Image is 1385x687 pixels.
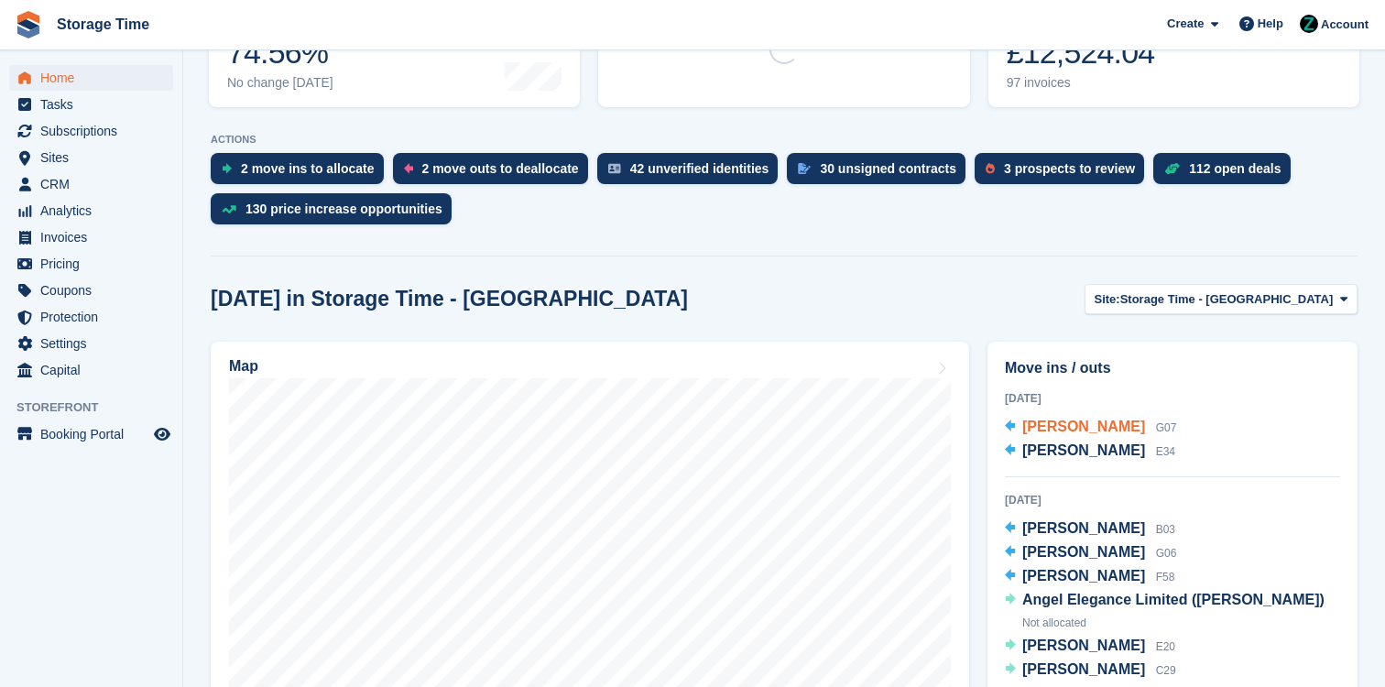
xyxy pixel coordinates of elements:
[211,134,1358,146] p: ACTIONS
[40,278,150,303] span: Coupons
[1005,635,1175,659] a: [PERSON_NAME] E20
[1022,419,1145,434] span: [PERSON_NAME]
[222,205,236,213] img: price_increase_opportunities-93ffe204e8149a01c8c9dc8f82e8f89637d9d84a8eef4429ea346261dce0b2c0.svg
[222,163,232,174] img: move_ins_to_allocate_icon-fdf77a2bb77ea45bf5b3d319d69a93e2d87916cf1d5bf7949dd705db3b84f3ca.svg
[630,161,769,176] div: 42 unverified identities
[798,163,811,174] img: contract_signature_icon-13c848040528278c33f63329250d36e43548de30e8caae1d1a13099fd9432cc5.svg
[1007,75,1155,91] div: 97 invoices
[1022,616,1086,629] span: Not allocated
[1022,661,1145,677] span: [PERSON_NAME]
[1156,547,1177,560] span: G06
[1156,571,1175,583] span: F58
[245,202,442,216] div: 130 price increase opportunities
[1005,492,1340,508] div: [DATE]
[1004,161,1135,176] div: 3 prospects to review
[40,145,150,170] span: Sites
[1005,416,1176,440] a: [PERSON_NAME] G07
[40,304,150,330] span: Protection
[1022,592,1325,607] span: Angel Elegance Limited ([PERSON_NAME])
[9,331,173,356] a: menu
[40,331,150,356] span: Settings
[40,171,150,197] span: CRM
[1156,640,1175,653] span: E20
[9,251,173,277] a: menu
[1156,523,1175,536] span: B03
[49,9,157,39] a: Storage Time
[1005,357,1340,379] h2: Move ins / outs
[1005,589,1340,635] a: Angel Elegance Limited ([PERSON_NAME]) Not allocated
[1156,445,1175,458] span: E34
[422,161,579,176] div: 2 move outs to deallocate
[975,153,1153,193] a: 3 prospects to review
[1005,565,1174,589] a: [PERSON_NAME] F58
[211,153,393,193] a: 2 move ins to allocate
[1022,638,1145,653] span: [PERSON_NAME]
[9,118,173,144] a: menu
[9,65,173,91] a: menu
[1300,15,1318,33] img: Zain Sarwar
[227,75,333,91] div: No change [DATE]
[40,118,150,144] span: Subscriptions
[820,161,956,176] div: 30 unsigned contracts
[986,163,995,174] img: prospect-51fa495bee0391a8d652442698ab0144808aea92771e9ea1ae160a38d050c398.svg
[9,304,173,330] a: menu
[1167,15,1204,33] span: Create
[9,357,173,383] a: menu
[1005,659,1176,682] a: [PERSON_NAME] C29
[40,92,150,117] span: Tasks
[1005,440,1175,463] a: [PERSON_NAME] E34
[1022,568,1145,583] span: [PERSON_NAME]
[40,421,150,447] span: Booking Portal
[211,287,688,311] h2: [DATE] in Storage Time - [GEOGRAPHIC_DATA]
[1321,16,1369,34] span: Account
[393,153,597,193] a: 2 move outs to deallocate
[9,198,173,224] a: menu
[9,224,173,250] a: menu
[1022,544,1145,560] span: [PERSON_NAME]
[1156,664,1176,677] span: C29
[1005,518,1175,541] a: [PERSON_NAME] B03
[1153,153,1299,193] a: 112 open deals
[40,251,150,277] span: Pricing
[1164,162,1180,175] img: deal-1b604bf984904fb50ccaf53a9ad4b4a5d6e5aea283cecdc64d6e3604feb123c2.svg
[1022,442,1145,458] span: [PERSON_NAME]
[1095,290,1120,309] span: Site:
[151,423,173,445] a: Preview store
[787,153,975,193] a: 30 unsigned contracts
[9,145,173,170] a: menu
[1005,390,1340,407] div: [DATE]
[9,421,173,447] a: menu
[1007,34,1155,71] div: £12,524.04
[1005,541,1176,565] a: [PERSON_NAME] G06
[1258,15,1283,33] span: Help
[40,198,150,224] span: Analytics
[1085,284,1358,314] button: Site: Storage Time - [GEOGRAPHIC_DATA]
[1156,421,1177,434] span: G07
[1189,161,1281,176] div: 112 open deals
[9,92,173,117] a: menu
[1120,290,1334,309] span: Storage Time - [GEOGRAPHIC_DATA]
[241,161,375,176] div: 2 move ins to allocate
[229,358,258,375] h2: Map
[16,398,182,417] span: Storefront
[40,224,150,250] span: Invoices
[227,34,333,71] div: 74.56%
[1022,520,1145,536] span: [PERSON_NAME]
[608,163,621,174] img: verify_identity-adf6edd0f0f0b5bbfe63781bf79b02c33cf7c696d77639b501bdc392416b5a36.svg
[211,193,461,234] a: 130 price increase opportunities
[40,357,150,383] span: Capital
[404,163,413,174] img: move_outs_to_deallocate_icon-f764333ba52eb49d3ac5e1228854f67142a1ed5810a6f6cc68b1a99e826820c5.svg
[15,11,42,38] img: stora-icon-8386f47178a22dfd0bd8f6a31ec36ba5ce8667c1dd55bd0f319d3a0aa187defe.svg
[9,278,173,303] a: menu
[40,65,150,91] span: Home
[9,171,173,197] a: menu
[597,153,788,193] a: 42 unverified identities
